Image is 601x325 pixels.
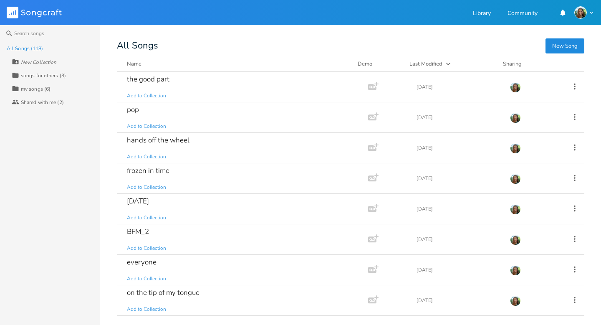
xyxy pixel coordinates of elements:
[21,100,64,105] div: Shared with me (2)
[127,60,141,68] div: Name
[473,10,491,18] a: Library
[127,275,166,282] span: Add to Collection
[21,86,51,91] div: my songs (6)
[417,237,500,242] div: [DATE]
[510,173,521,184] img: Olivia Burnette
[21,73,66,78] div: songs for others (3)
[510,234,521,245] img: Olivia Burnette
[127,123,166,130] span: Add to Collection
[510,82,521,93] img: Olivia Burnette
[409,60,493,68] button: Last Modified
[503,60,553,68] div: Sharing
[417,267,500,272] div: [DATE]
[417,206,500,211] div: [DATE]
[127,289,199,296] div: on the tip of my tongue
[417,298,500,303] div: [DATE]
[127,76,169,83] div: the good part
[417,176,500,181] div: [DATE]
[508,10,538,18] a: Community
[127,306,166,313] span: Add to Collection
[417,115,500,120] div: [DATE]
[127,167,169,174] div: frozen in time
[358,60,399,68] div: Demo
[417,84,500,89] div: [DATE]
[510,112,521,123] img: Olivia Burnette
[409,60,442,68] div: Last Modified
[127,228,149,235] div: BFM_2
[510,204,521,215] img: Olivia Burnette
[417,145,500,150] div: [DATE]
[127,153,166,160] span: Add to Collection
[127,214,166,221] span: Add to Collection
[127,245,166,252] span: Add to Collection
[117,42,584,50] div: All Songs
[545,38,584,53] button: New Song
[21,60,56,65] div: New Collection
[510,143,521,154] img: Olivia Burnette
[127,198,149,205] div: [DATE]
[127,184,166,191] span: Add to Collection
[127,259,157,266] div: everyone
[127,137,189,144] div: hands off the wheel
[127,92,166,99] span: Add to Collection
[7,46,43,51] div: All Songs (118)
[127,106,139,113] div: pop
[510,265,521,276] img: Olivia Burnette
[574,6,587,19] img: Olivia Burnette
[127,60,348,68] button: Name
[510,295,521,306] img: Olivia Burnette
